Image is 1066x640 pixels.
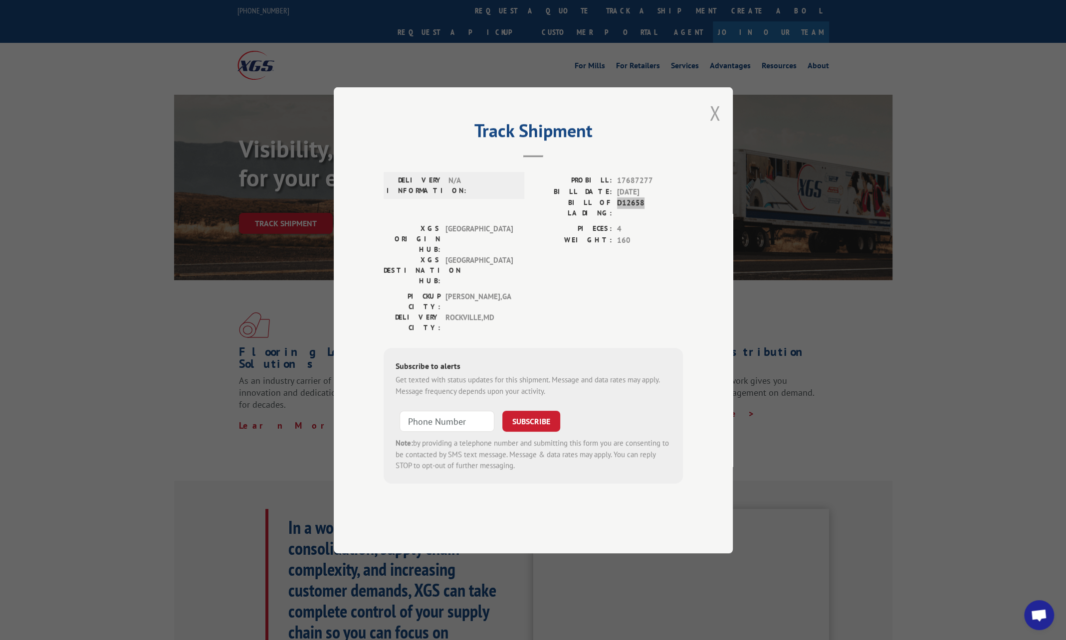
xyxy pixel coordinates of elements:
button: Close modal [709,100,720,126]
label: WEIGHT: [533,234,612,246]
label: BILL DATE: [533,186,612,197]
span: [PERSON_NAME] , GA [445,291,512,312]
div: by providing a telephone number and submitting this form you are consenting to be contacted by SM... [396,438,671,472]
div: Open chat [1024,600,1054,630]
span: 4 [617,223,683,235]
label: PIECES: [533,223,612,235]
span: 160 [617,234,683,246]
label: DELIVERY CITY: [384,312,440,333]
span: ROCKVILLE , MD [445,312,512,333]
label: BILL OF LADING: [533,197,612,218]
span: [GEOGRAPHIC_DATA] [445,255,512,286]
span: 17687277 [617,175,683,186]
input: Phone Number [400,411,494,432]
div: Subscribe to alerts [396,360,671,374]
label: PICKUP CITY: [384,291,440,312]
label: DELIVERY INFORMATION: [387,175,443,196]
span: [DATE] [617,186,683,197]
strong: Note: [396,438,413,448]
button: SUBSCRIBE [502,411,560,432]
div: Get texted with status updates for this shipment. Message and data rates may apply. Message frequ... [396,374,671,397]
span: [GEOGRAPHIC_DATA] [445,223,512,255]
span: N/A [448,175,515,196]
label: XGS DESTINATION HUB: [384,255,440,286]
label: XGS ORIGIN HUB: [384,223,440,255]
label: PROBILL: [533,175,612,186]
h2: Track Shipment [384,124,683,143]
span: D12658 [617,197,683,218]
